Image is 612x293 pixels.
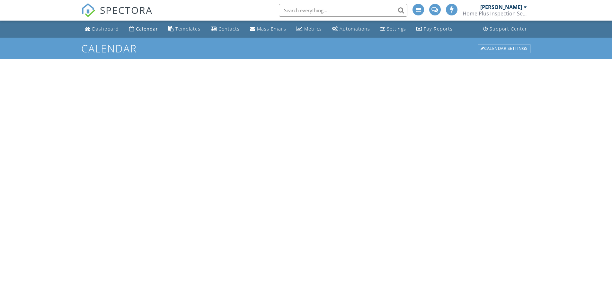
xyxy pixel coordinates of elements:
[463,10,527,17] div: Home Plus Inspection Services
[414,23,455,35] a: Pay Reports
[218,26,240,32] div: Contacts
[304,26,322,32] div: Metrics
[279,4,407,17] input: Search everything...
[136,26,158,32] div: Calendar
[208,23,242,35] a: Contacts
[247,23,289,35] a: Mass Emails
[127,23,161,35] a: Calendar
[83,23,121,35] a: Dashboard
[81,9,153,22] a: SPECTORA
[92,26,119,32] div: Dashboard
[378,23,409,35] a: Settings
[477,43,531,54] a: Calendar Settings
[480,4,522,10] div: [PERSON_NAME]
[478,44,530,53] div: Calendar Settings
[481,23,530,35] a: Support Center
[81,3,95,17] img: The Best Home Inspection Software - Spectora
[100,3,153,17] span: SPECTORA
[175,26,200,32] div: Templates
[257,26,286,32] div: Mass Emails
[81,43,531,54] h1: Calendar
[424,26,453,32] div: Pay Reports
[166,23,203,35] a: Templates
[330,23,373,35] a: Automations (Advanced)
[387,26,406,32] div: Settings
[490,26,527,32] div: Support Center
[340,26,370,32] div: Automations
[294,23,324,35] a: Metrics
